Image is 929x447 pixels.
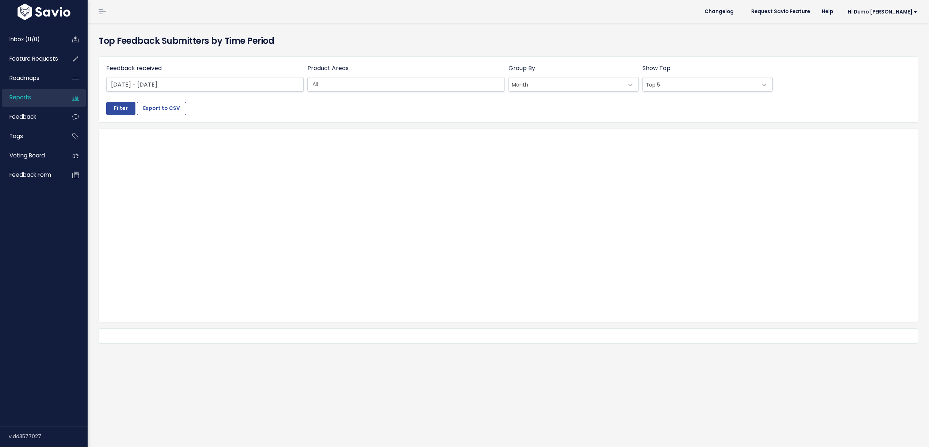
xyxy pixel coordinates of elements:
a: Tags [2,128,61,145]
span: Changelog [705,9,734,14]
input: Choose dates [106,77,304,92]
a: Help [816,6,839,17]
span: Top 5 [643,77,758,91]
span: Feedback form [9,171,51,179]
a: Hi Demo [PERSON_NAME] [839,6,923,18]
span: Month [509,77,624,91]
a: Request Savio Feature [745,6,816,17]
a: Feedback form [2,167,61,183]
span: Top 5 [642,77,773,92]
span: Roadmaps [9,74,39,82]
img: logo-white.9d6f32f41409.svg [16,4,72,20]
a: Feedback [2,108,61,125]
input: Filter [106,102,135,115]
span: Voting Board [9,152,45,159]
h4: Top Feedback Submitters by Time Period [99,34,918,47]
label: Group By [508,64,535,73]
input: All [310,80,506,89]
span: Inbox (11/0) [9,35,40,43]
div: v.dd3577027 [9,427,88,446]
a: Voting Board [2,147,61,164]
button: Export to CSV [137,102,186,115]
label: Product Areas [307,64,349,73]
span: Hi Demo [PERSON_NAME] [848,9,917,15]
span: Feedback [9,113,36,121]
label: Feedback received [106,64,162,73]
span: Month [508,77,639,92]
a: Reports [2,89,61,106]
span: Feature Requests [9,55,58,62]
span: Reports [9,93,31,101]
label: Show Top [642,64,671,73]
a: Feature Requests [2,50,61,67]
a: Roadmaps [2,70,61,87]
span: Tags [9,132,23,140]
a: Inbox (11/0) [2,31,61,48]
